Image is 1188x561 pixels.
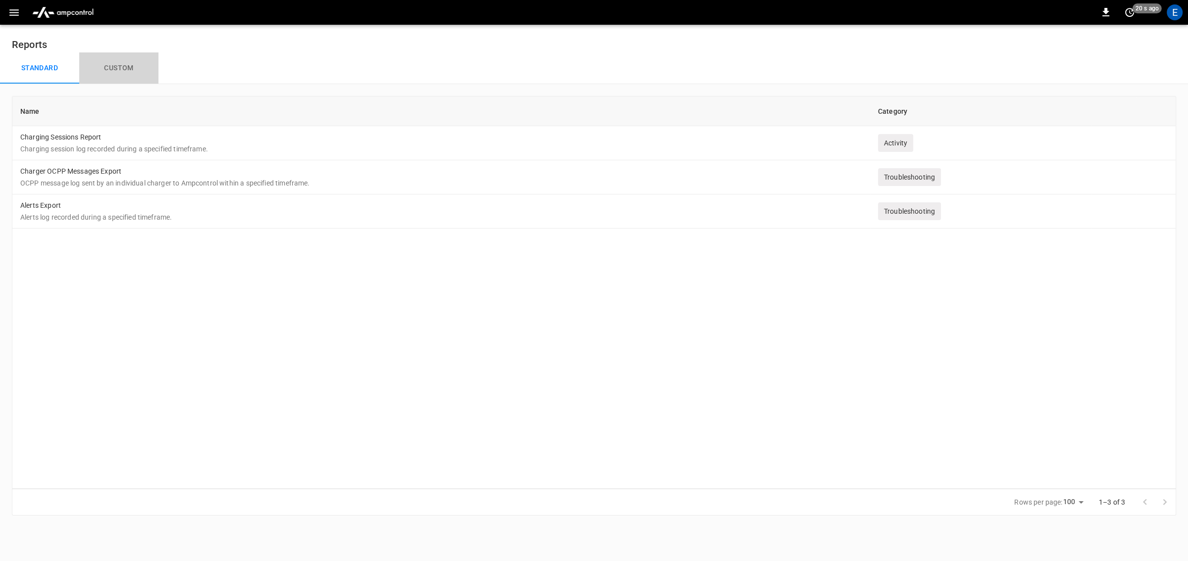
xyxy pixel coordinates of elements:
th: Category [870,96,1091,126]
p: OCPP message log sent by an individual charger to Ampcontrol within a specified timeframe. [20,178,862,188]
button: set refresh interval [1122,4,1137,20]
span: 20 s ago [1133,3,1162,13]
h6: Reports [12,37,1176,52]
td: Charging Sessions Report [12,126,870,160]
p: Rows per page: [1014,497,1062,507]
p: Alerts log recorded during a specified timeframe. [20,212,862,222]
div: 100 [1063,495,1086,509]
p: 1–3 of 3 [1099,497,1125,507]
td: Charger OCPP Messages Export [12,160,870,194]
button: Custom [79,52,158,84]
div: Activity [878,134,913,152]
img: ampcontrol.io logo [28,3,98,22]
div: Troubleshooting [878,168,941,186]
div: profile-icon [1167,4,1183,20]
p: Charging session log recorded during a specified timeframe. [20,144,862,154]
th: Name [12,96,870,126]
td: Alerts Export [12,194,870,229]
div: Troubleshooting [878,202,941,220]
